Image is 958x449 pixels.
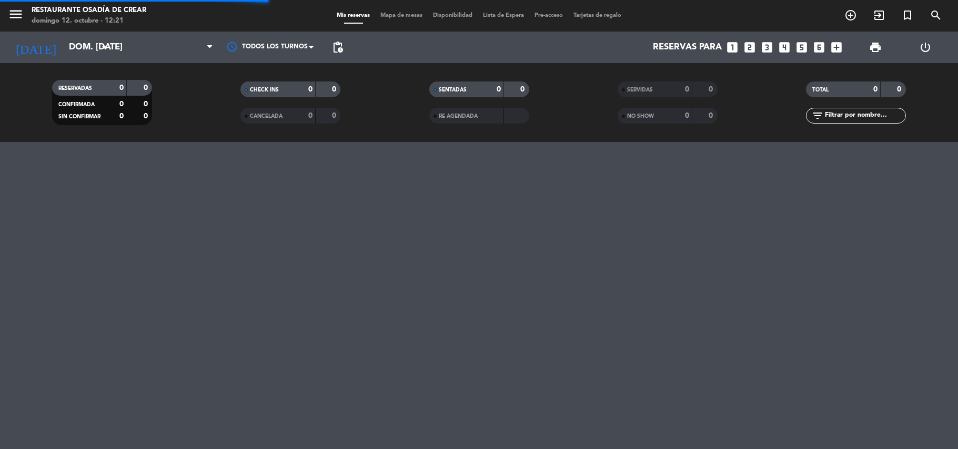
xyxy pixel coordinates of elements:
i: arrow_drop_down [98,41,110,54]
i: looks_3 [760,40,774,54]
i: looks_two [743,40,757,54]
span: SENTADAS [439,87,467,93]
span: Mapa de mesas [375,13,428,18]
i: looks_5 [795,40,809,54]
strong: 0 [685,86,689,93]
span: NO SHOW [627,114,654,119]
span: SIN CONFIRMAR [58,114,100,119]
span: CHECK INS [250,87,279,93]
i: menu [8,6,24,22]
span: Lista de Espera [478,13,529,18]
div: Restaurante Osadía de Crear [32,5,146,16]
span: Reservas para [653,43,722,53]
i: search [930,9,942,22]
strong: 0 [144,100,150,108]
strong: 0 [709,112,715,119]
i: looks_4 [778,40,791,54]
i: looks_6 [812,40,826,54]
span: Tarjetas de regalo [568,13,627,18]
strong: 0 [119,100,124,108]
span: CONFIRMADA [58,102,95,107]
span: CANCELADA [250,114,283,119]
span: SERVIDAS [627,87,653,93]
span: TOTAL [812,87,829,93]
i: power_settings_new [919,41,932,54]
span: pending_actions [331,41,344,54]
span: Mis reservas [331,13,375,18]
strong: 0 [119,84,124,91]
div: domingo 12. octubre - 12:21 [32,16,146,26]
strong: 0 [144,84,150,91]
i: filter_list [811,109,824,122]
strong: 0 [897,86,903,93]
input: Filtrar por nombre... [824,110,905,121]
strong: 0 [119,113,124,120]
strong: 0 [144,113,150,120]
i: [DATE] [8,36,64,59]
button: menu [8,6,24,26]
strong: 0 [497,86,501,93]
span: RESERVADAS [58,86,92,91]
strong: 0 [332,112,338,119]
i: exit_to_app [873,9,885,22]
i: add_circle_outline [844,9,857,22]
strong: 0 [520,86,527,93]
strong: 0 [685,112,689,119]
strong: 0 [308,112,312,119]
span: Pre-acceso [529,13,568,18]
span: print [869,41,882,54]
strong: 0 [308,86,312,93]
strong: 0 [873,86,878,93]
i: looks_one [725,40,739,54]
strong: 0 [709,86,715,93]
i: turned_in_not [901,9,914,22]
strong: 0 [332,86,338,93]
span: Disponibilidad [428,13,478,18]
span: RE AGENDADA [439,114,478,119]
i: add_box [830,40,843,54]
div: LOG OUT [900,32,950,63]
